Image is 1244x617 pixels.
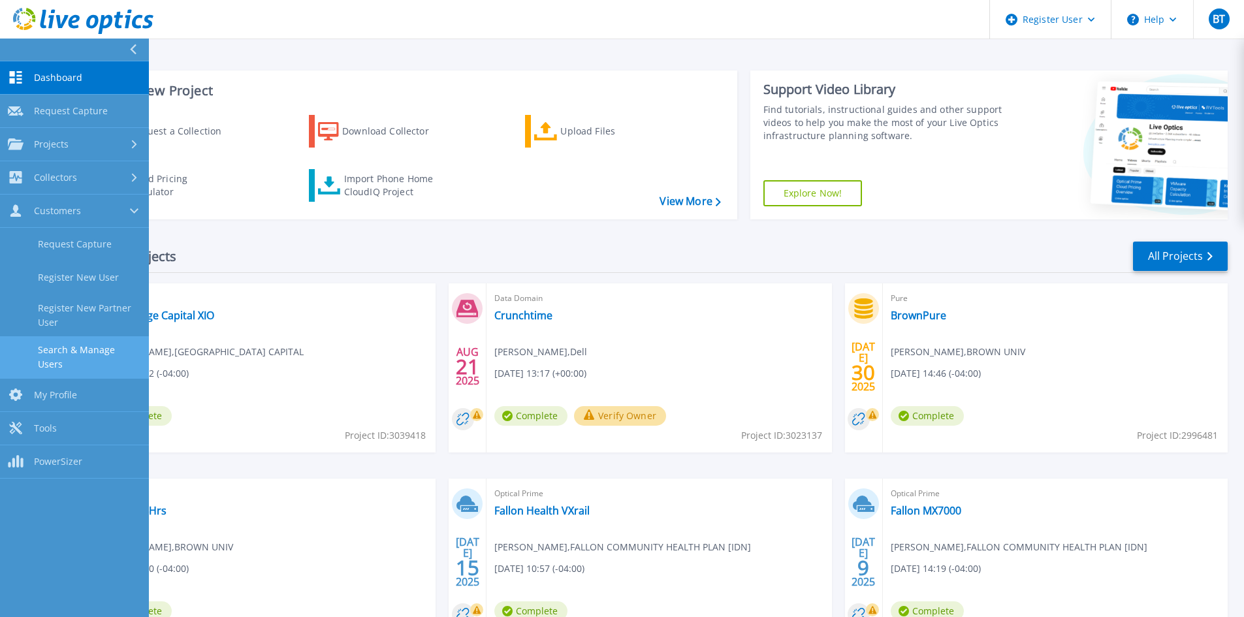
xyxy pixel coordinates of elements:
[494,345,587,359] span: [PERSON_NAME] , Dell
[309,115,455,148] a: Download Collector
[456,562,479,573] span: 15
[1213,14,1225,24] span: BT
[344,172,446,198] div: Import Phone Home CloudIQ Project
[34,105,108,117] span: Request Capture
[34,172,77,183] span: Collectors
[93,115,238,148] a: Request a Collection
[99,345,304,359] span: [PERSON_NAME] , [GEOGRAPHIC_DATA] CAPITAL
[494,366,586,381] span: [DATE] 13:17 (+00:00)
[494,406,567,426] span: Complete
[99,486,428,501] span: Optical Prime
[857,562,869,573] span: 9
[345,428,426,443] span: Project ID: 3039418
[455,538,480,586] div: [DATE] 2025
[891,540,1147,554] span: [PERSON_NAME] , FALLON COMMUNITY HEALTH PLAN [IDN]
[455,343,480,390] div: AUG 2025
[891,562,981,576] span: [DATE] 14:19 (-04:00)
[763,180,863,206] a: Explore Now!
[494,540,751,554] span: [PERSON_NAME] , FALLON COMMUNITY HEALTH PLAN [IDN]
[99,291,428,306] span: XtremIO
[660,195,720,208] a: View More
[93,169,238,202] a: Cloud Pricing Calculator
[494,504,590,517] a: Fallon Health VXrail
[891,309,946,322] a: BrownPure
[456,361,479,372] span: 21
[741,428,822,443] span: Project ID: 3023137
[99,540,233,554] span: [PERSON_NAME] , BROWN UNIV
[891,406,964,426] span: Complete
[99,309,214,322] a: Bracebridge Capital XIO
[342,118,447,144] div: Download Collector
[852,367,875,378] span: 30
[891,291,1220,306] span: Pure
[494,291,823,306] span: Data Domain
[93,84,720,98] h3: Start a New Project
[574,406,666,426] button: Verify Owner
[560,118,665,144] div: Upload Files
[763,81,1007,98] div: Support Video Library
[525,115,671,148] a: Upload Files
[494,562,584,576] span: [DATE] 10:57 (-04:00)
[891,486,1220,501] span: Optical Prime
[34,389,77,401] span: My Profile
[891,504,961,517] a: Fallon MX7000
[34,72,82,84] span: Dashboard
[851,538,876,586] div: [DATE] 2025
[891,345,1025,359] span: [PERSON_NAME] , BROWN UNIV
[34,138,69,150] span: Projects
[1133,242,1228,271] a: All Projects
[130,118,234,144] div: Request a Collection
[34,205,81,217] span: Customers
[128,172,232,198] div: Cloud Pricing Calculator
[763,103,1007,142] div: Find tutorials, instructional guides and other support videos to help you make the most of your L...
[494,309,552,322] a: Crunchtime
[851,343,876,390] div: [DATE] 2025
[34,422,57,434] span: Tools
[34,456,82,467] span: PowerSizer
[494,486,823,501] span: Optical Prime
[1137,428,1218,443] span: Project ID: 2996481
[891,366,981,381] span: [DATE] 14:46 (-04:00)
